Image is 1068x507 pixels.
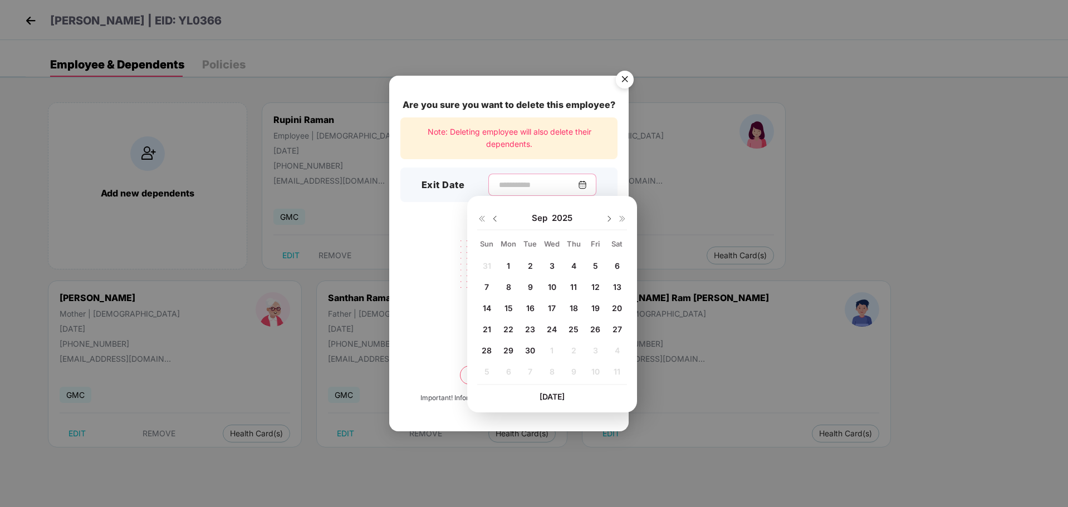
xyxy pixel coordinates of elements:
img: svg+xml;base64,PHN2ZyBpZD0iQ2FsZW5kYXItMzJ4MzIiIHhtbG5zPSJodHRwOi8vd3d3LnczLm9yZy8yMDAwL3N2ZyIgd2... [578,180,587,189]
span: 23 [525,324,535,334]
img: svg+xml;base64,PHN2ZyBpZD0iRHJvcGRvd24tMzJ4MzIiIHhtbG5zPSJodHRwOi8vd3d3LnczLm9yZy8yMDAwL3N2ZyIgd2... [491,214,499,223]
span: 9 [528,282,533,292]
h3: Exit Date [422,178,465,193]
span: 12 [591,282,600,292]
div: Important! Information once deleted, can’t be recovered. [420,393,597,403]
span: 15 [504,303,513,313]
span: 5 [593,261,598,270]
span: 8 [506,282,511,292]
div: Fri [586,239,605,249]
span: [DATE] [540,392,565,401]
span: 11 [570,282,577,292]
span: 2025 [552,213,572,224]
span: 20 [612,303,622,313]
span: 18 [570,303,578,313]
div: Mon [499,239,518,249]
div: Are you sure you want to delete this employee? [400,98,618,112]
div: Tue [521,239,540,249]
button: Close [609,65,639,95]
span: 4 [571,261,576,270]
img: svg+xml;base64,PHN2ZyB4bWxucz0iaHR0cDovL3d3dy53My5vcmcvMjAwMC9zdmciIHdpZHRoPSI1NiIgaGVpZ2h0PSI1Ni... [609,66,640,97]
span: 13 [613,282,621,292]
div: Sat [608,239,627,249]
span: 16 [526,303,535,313]
div: Thu [564,239,584,249]
span: 17 [548,303,556,313]
div: Note: Deleting employee will also delete their dependents. [400,117,618,159]
span: 14 [483,303,491,313]
span: 22 [503,324,513,334]
span: 29 [503,346,513,355]
span: 6 [615,261,620,270]
img: svg+xml;base64,PHN2ZyBpZD0iRHJvcGRvd24tMzJ4MzIiIHhtbG5zPSJodHRwOi8vd3d3LnczLm9yZy8yMDAwL3N2ZyIgd2... [605,214,614,223]
button: Delete permanently [460,366,558,385]
span: 25 [569,324,579,334]
span: 3 [550,261,555,270]
img: svg+xml;base64,PHN2ZyB4bWxucz0iaHR0cDovL3d3dy53My5vcmcvMjAwMC9zdmciIHdpZHRoPSIyMjQiIGhlaWdodD0iMT... [447,233,571,320]
span: 10 [548,282,556,292]
span: 1 [507,261,510,270]
span: 27 [613,324,622,334]
span: 7 [484,282,489,292]
span: 24 [547,324,557,334]
div: Wed [542,239,562,249]
span: 19 [591,303,600,313]
img: svg+xml;base64,PHN2ZyB4bWxucz0iaHR0cDovL3d3dy53My5vcmcvMjAwMC9zdmciIHdpZHRoPSIxNiIgaGVpZ2h0PSIxNi... [618,214,627,223]
span: Sep [532,213,552,224]
span: 28 [482,346,492,355]
span: 30 [525,346,535,355]
div: Sun [477,239,497,249]
span: 2 [528,261,533,270]
img: svg+xml;base64,PHN2ZyB4bWxucz0iaHR0cDovL3d3dy53My5vcmcvMjAwMC9zdmciIHdpZHRoPSIxNiIgaGVpZ2h0PSIxNi... [477,214,486,223]
span: 26 [590,324,600,334]
span: 21 [483,324,491,334]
